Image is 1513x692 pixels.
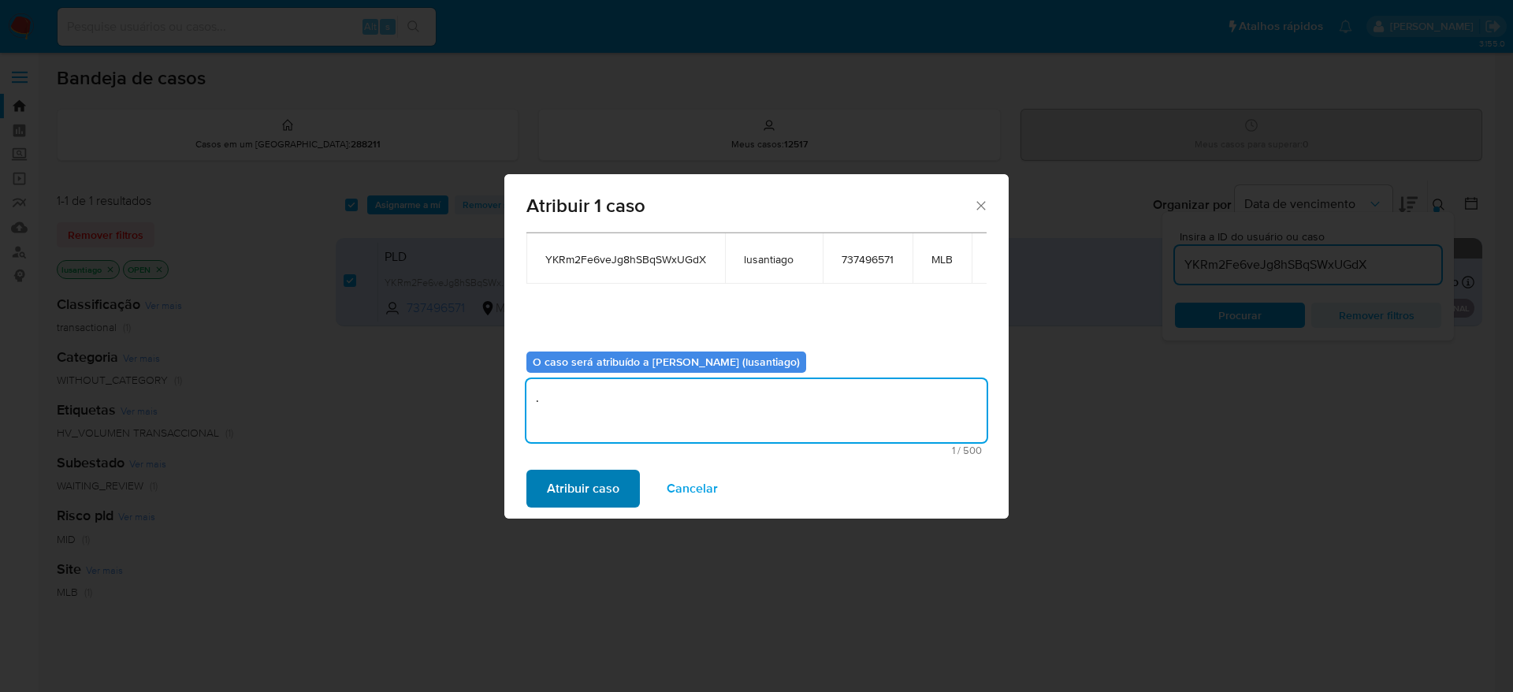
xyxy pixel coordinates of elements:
button: Fechar a janela [973,198,987,212]
span: YKRm2Fe6veJg8hSBqSWxUGdX [545,252,706,266]
span: Máximo de 500 caracteres [531,445,982,456]
span: MLB [931,252,953,266]
div: assign-modal [504,174,1009,519]
button: Cancelar [646,470,738,508]
textarea: . [526,379,987,442]
span: Atribuir 1 caso [526,196,973,215]
b: O caso será atribuído a [PERSON_NAME] (lusantiago) [533,354,800,370]
button: Atribuir caso [526,470,640,508]
span: lusantiago [744,252,804,266]
span: 737496571 [842,252,894,266]
span: Atribuir caso [547,471,619,506]
span: Cancelar [667,471,718,506]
